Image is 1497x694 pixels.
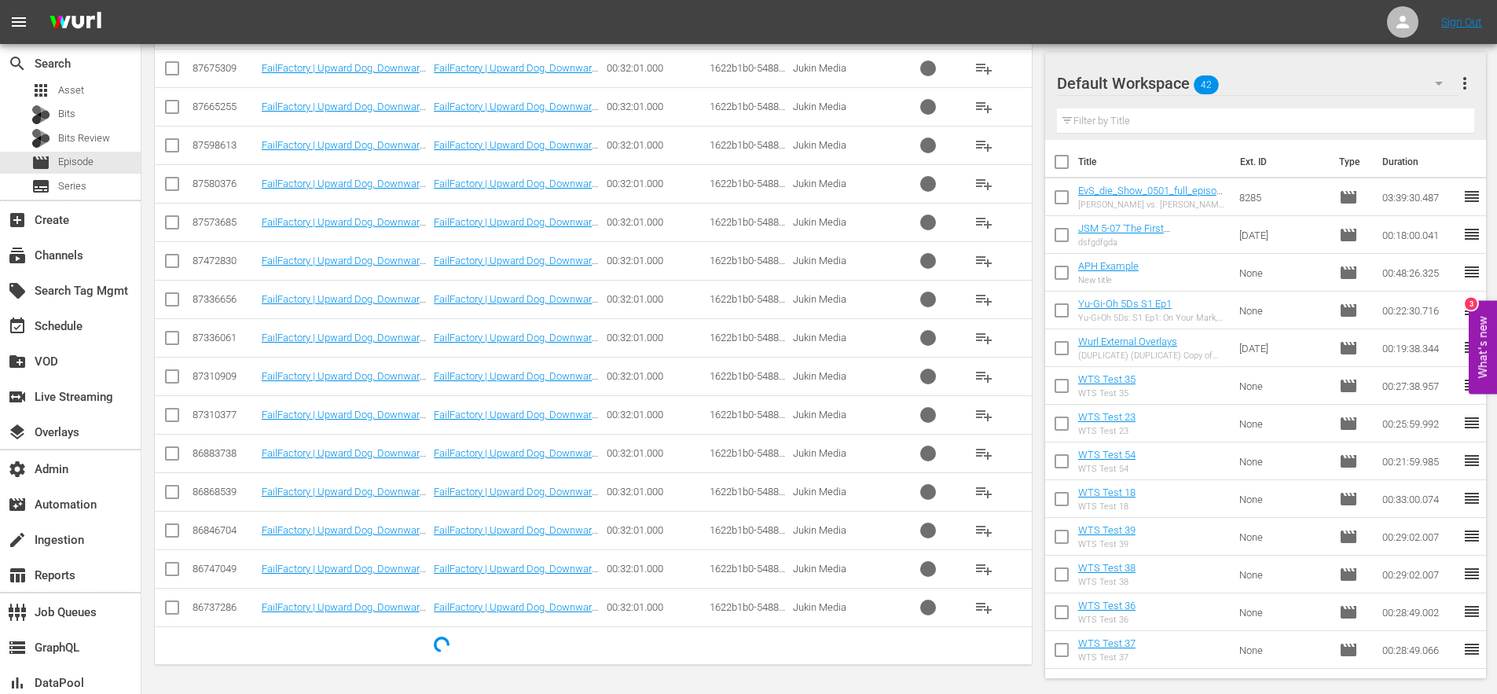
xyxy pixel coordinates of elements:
[965,281,1003,318] button: playlist_add
[1233,593,1334,631] td: None
[974,97,993,116] span: playlist_add
[1339,565,1358,584] span: Episode
[607,255,706,266] div: 00:32:01.000
[434,370,598,394] a: FailFactory | Upward Dog, Downward Spiral
[607,293,706,305] div: 00:32:01.000
[1462,225,1481,244] span: reorder
[1078,524,1136,536] a: WTS Test 39
[262,563,426,586] a: FailFactory | Upward Dog, Downward Spiral
[8,603,27,622] span: Job Queues
[434,216,598,240] a: FailFactory | Upward Dog, Downward Spiral
[710,101,785,136] span: 1622b1b0-5488-11eb-92b5-6dba3cbd4da1
[1078,237,1227,248] div: dsfgdfgda
[1057,61,1458,105] div: Default Workspace
[1339,452,1358,471] span: Episode
[38,4,113,41] img: ans4CAIJ8jUAAAAAAAAAAAAAAAAAAAAAAAAgQb4GAAAAAAAAAAAAAAAAAAAAAAAAJMjXAAAAAAAAAAAAAAAAAAAAAAAAgAT5G...
[793,524,846,536] span: Jukin Media
[193,332,257,343] div: 87336061
[58,154,94,170] span: Episode
[1233,556,1334,593] td: None
[193,447,257,459] div: 86883738
[1462,527,1481,545] span: reorder
[193,293,257,305] div: 87336656
[1078,200,1227,210] div: [PERSON_NAME] vs. [PERSON_NAME] - Die Liveshow
[434,524,598,548] a: FailFactory | Upward Dog, Downward Spiral
[710,332,785,367] span: 1622b1b0-5488-11eb-92b5-6dba3cbd4da1
[1462,376,1481,395] span: reorder
[1462,451,1481,470] span: reorder
[1339,490,1358,509] span: Episode
[1194,68,1219,101] span: 42
[1078,336,1177,347] a: Wurl External Overlays
[434,255,598,278] a: FailFactory | Upward Dog, Downward Spiral
[1462,413,1481,432] span: reorder
[1233,367,1334,405] td: None
[8,531,27,549] span: Ingestion
[1078,539,1136,549] div: WTS Test 39
[607,139,706,151] div: 00:32:01.000
[58,130,110,146] span: Bits Review
[8,423,27,442] span: layers
[8,674,27,692] span: DataPool
[793,139,846,151] span: Jukin Media
[1078,411,1136,423] a: WTS Test 23
[1078,373,1136,385] a: WTS Test 35
[974,136,993,155] span: playlist_add
[1455,74,1474,93] span: more_vert
[965,435,1003,472] button: playlist_add
[607,447,706,459] div: 00:32:01.000
[793,486,846,498] span: Jukin Media
[1462,187,1481,206] span: reorder
[1233,518,1334,556] td: None
[262,486,426,509] a: FailFactory | Upward Dog, Downward Spiral
[974,444,993,463] span: playlist_add
[262,139,426,163] a: FailFactory | Upward Dog, Downward Spiral
[1376,631,1462,669] td: 00:28:49.066
[58,178,86,194] span: Series
[1231,140,1330,184] th: Ext. ID
[1462,489,1481,508] span: reorder
[1078,600,1136,611] a: WTS Test 36
[607,409,706,420] div: 00:32:01.000
[8,281,27,300] span: Search Tag Mgmt
[793,178,846,189] span: Jukin Media
[974,213,993,232] span: playlist_add
[1078,487,1136,498] a: WTS Test 18
[793,370,846,382] span: Jukin Media
[1455,64,1474,102] button: more_vert
[262,601,426,625] a: FailFactory | Upward Dog, Downward Spiral
[434,563,598,586] a: FailFactory | Upward Dog, Downward Spiral
[8,352,27,371] span: VOD
[434,409,598,432] a: FailFactory | Upward Dog, Downward Spiral
[1078,185,1223,208] a: EvS_die_Show_0501_full_episode
[1339,527,1358,546] span: Episode
[974,252,993,270] span: playlist_add
[1339,414,1358,433] span: Episode
[793,293,846,305] span: Jukin Media
[965,396,1003,434] button: playlist_add
[607,370,706,382] div: 00:32:01.000
[1330,140,1373,184] th: Type
[193,139,257,151] div: 87598613
[1078,275,1139,285] div: New title
[965,88,1003,126] button: playlist_add
[607,178,706,189] div: 00:32:01.000
[607,101,706,112] div: 00:32:01.000
[58,106,75,122] span: Bits
[193,216,257,228] div: 87573685
[1339,301,1358,320] span: Episode
[193,255,257,266] div: 87472830
[262,255,426,278] a: FailFactory | Upward Dog, Downward Spiral
[262,62,426,86] a: FailFactory | Upward Dog, Downward Spiral
[434,601,598,625] a: FailFactory | Upward Dog, Downward Spiral
[1339,188,1358,207] span: Episode
[1078,313,1227,323] div: Yu-Gi-Oh 5Ds: S1 Ep1: On Your Mark, Get Set, DUEL!
[793,409,846,420] span: Jukin Media
[1233,631,1334,669] td: None
[31,81,50,100] span: Asset
[710,255,785,290] span: 1622b1b0-5488-11eb-92b5-6dba3cbd4da1
[1376,329,1462,367] td: 00:19:38.344
[193,524,257,536] div: 86846704
[8,317,27,336] span: Schedule
[31,129,50,148] div: Bits Review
